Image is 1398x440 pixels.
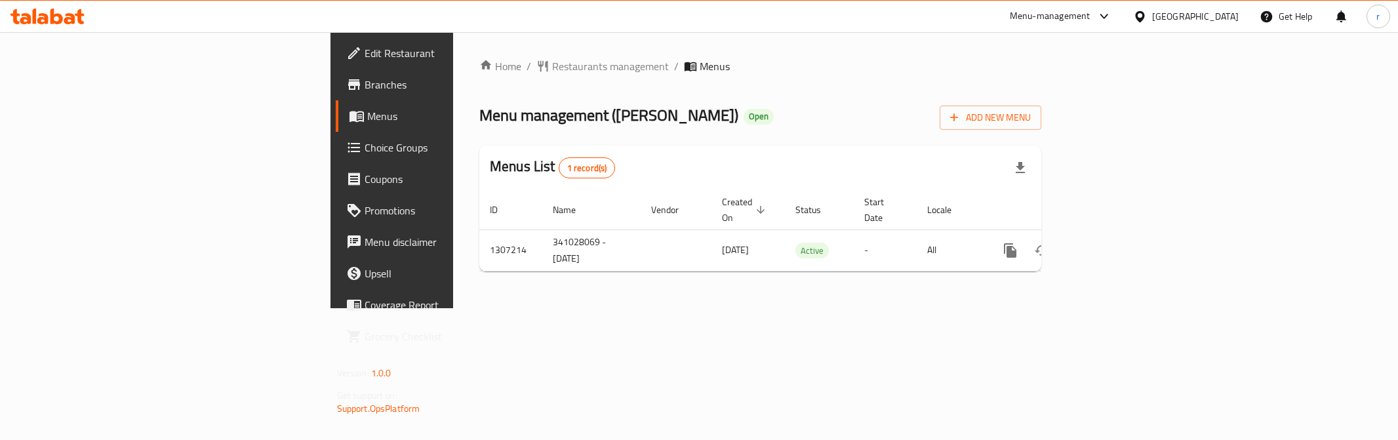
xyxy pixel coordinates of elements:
a: Menu disclaimer [336,226,564,258]
span: Menus [700,58,730,74]
span: Branches [365,77,553,92]
th: Actions [984,190,1131,230]
a: Promotions [336,195,564,226]
span: Menus [367,108,553,124]
span: Grocery Checklist [365,329,553,344]
span: 1.0.0 [371,365,391,382]
span: Locale [927,202,969,218]
span: Active [795,243,829,258]
span: Status [795,202,838,218]
span: Created On [722,194,769,226]
h2: Menus List [490,157,615,178]
span: Start Date [864,194,901,226]
table: enhanced table [479,190,1131,271]
span: 1 record(s) [559,162,615,174]
a: Choice Groups [336,132,564,163]
a: Grocery Checklist [336,321,564,352]
a: Upsell [336,258,564,289]
td: 341028069 - [DATE] [542,230,641,271]
a: Edit Restaurant [336,37,564,69]
div: Menu-management [1010,9,1090,24]
a: Coupons [336,163,564,195]
span: Open [744,111,774,122]
a: Coverage Report [336,289,564,321]
div: Total records count [559,157,616,178]
span: Get support on: [337,387,397,404]
span: Edit Restaurant [365,45,553,61]
span: Menu disclaimer [365,234,553,250]
span: Upsell [365,266,553,281]
button: Add New Menu [940,106,1041,130]
li: / [674,58,679,74]
span: Name [553,202,593,218]
button: more [995,235,1026,266]
a: Restaurants management [536,58,669,74]
span: Promotions [365,203,553,218]
div: Export file [1005,152,1036,184]
a: Support.OpsPlatform [337,400,420,417]
span: Version: [337,365,369,382]
div: Open [744,109,774,125]
span: Coupons [365,171,553,187]
span: Choice Groups [365,140,553,155]
span: [DATE] [722,241,749,258]
div: [GEOGRAPHIC_DATA] [1152,9,1239,24]
a: Branches [336,69,564,100]
span: ID [490,202,515,218]
span: Vendor [651,202,696,218]
a: Menus [336,100,564,132]
span: Add New Menu [950,110,1031,126]
span: Menu management ( [PERSON_NAME] ) [479,100,738,130]
span: r [1376,9,1380,24]
td: - [854,230,917,271]
td: All [917,230,984,271]
span: Restaurants management [552,58,669,74]
nav: breadcrumb [479,58,1041,74]
button: Change Status [1026,235,1058,266]
span: Coverage Report [365,297,553,313]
